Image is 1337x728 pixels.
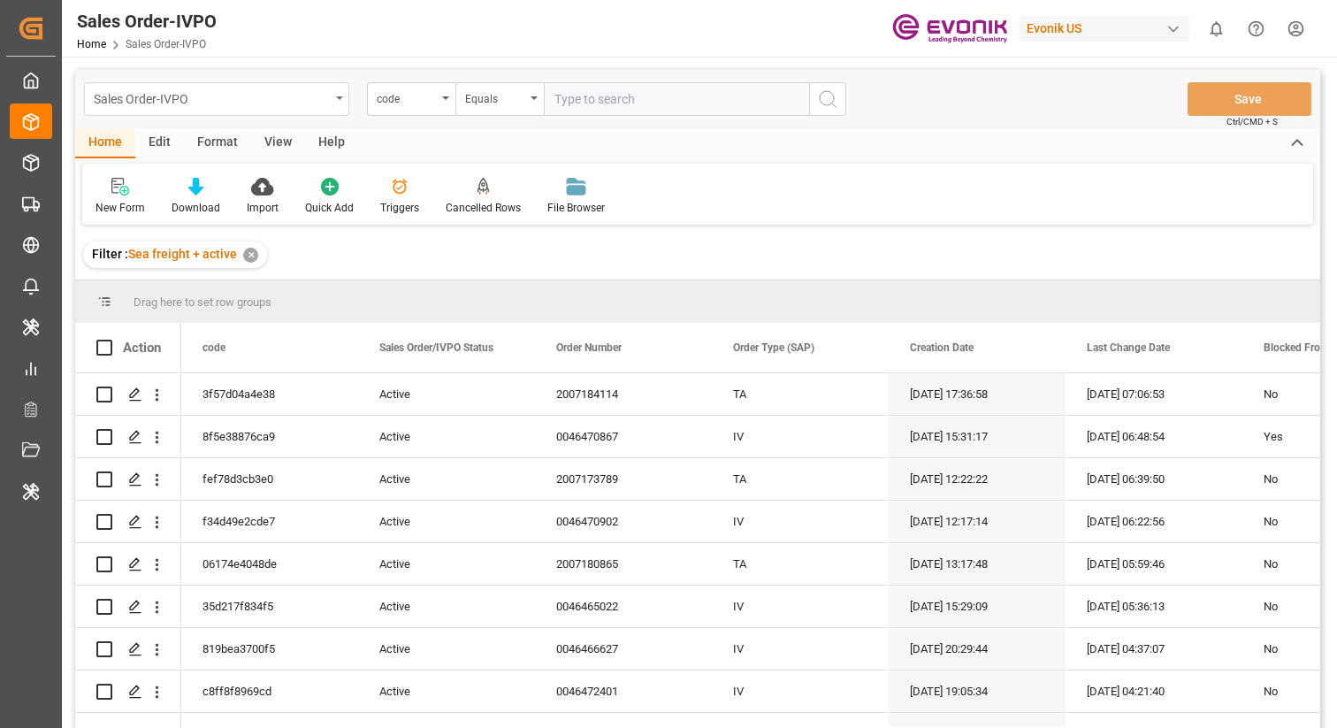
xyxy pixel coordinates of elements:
[172,200,220,216] div: Download
[809,82,846,116] button: search button
[465,87,525,107] div: Equals
[455,82,544,116] button: open menu
[379,586,514,627] div: Active
[77,38,106,50] a: Home
[379,417,514,457] div: Active
[75,543,181,586] div: Press SPACE to select this row.
[75,416,181,458] div: Press SPACE to select this row.
[379,459,514,500] div: Active
[535,458,712,500] div: 2007173789
[77,8,217,34] div: Sales Order-IVPO
[135,128,184,158] div: Edit
[75,671,181,713] div: Press SPACE to select this row.
[1196,9,1236,49] button: show 0 new notifications
[712,458,889,500] div: TA
[889,416,1066,457] div: [DATE] 15:31:17
[181,671,358,712] div: c8ff8f8969cd
[377,87,437,107] div: code
[181,416,358,457] div: 8f5e38876ca9
[243,248,258,263] div: ✕
[547,200,605,216] div: File Browser
[379,374,514,415] div: Active
[712,543,889,585] div: TA
[889,543,1066,585] div: [DATE] 13:17:48
[1066,373,1242,415] div: [DATE] 07:06:53
[84,82,349,116] button: open menu
[712,416,889,457] div: IV
[94,87,330,109] div: Sales Order-IVPO
[247,200,279,216] div: Import
[889,586,1066,627] div: [DATE] 15:29:09
[712,501,889,542] div: IV
[380,200,419,216] div: Triggers
[1066,671,1242,712] div: [DATE] 04:21:40
[367,82,455,116] button: open menu
[379,629,514,670] div: Active
[1236,9,1276,49] button: Help Center
[379,544,514,585] div: Active
[305,200,354,216] div: Quick Add
[379,341,493,354] span: Sales Order/IVPO Status
[181,373,358,415] div: 3f57d04a4e38
[535,543,712,585] div: 2007180865
[75,628,181,671] div: Press SPACE to select this row.
[535,671,712,712] div: 0046472401
[181,628,358,670] div: 819bea3700f5
[202,341,225,354] span: code
[1020,16,1189,42] div: Evonik US
[712,373,889,415] div: TA
[712,671,889,712] div: IV
[889,373,1066,415] div: [DATE] 17:36:58
[75,501,181,543] div: Press SPACE to select this row.
[535,586,712,627] div: 0046465022
[535,373,712,415] div: 2007184114
[1066,628,1242,670] div: [DATE] 04:37:07
[535,416,712,457] div: 0046470867
[712,628,889,670] div: IV
[379,502,514,542] div: Active
[379,671,514,712] div: Active
[535,501,712,542] div: 0046470902
[181,458,358,500] div: fef78d3cb3e0
[889,458,1066,500] div: [DATE] 12:22:22
[1066,586,1242,627] div: [DATE] 05:36:13
[95,200,145,216] div: New Form
[535,628,712,670] div: 0046466627
[544,82,809,116] input: Type to search
[910,341,974,354] span: Creation Date
[75,458,181,501] div: Press SPACE to select this row.
[1066,458,1242,500] div: [DATE] 06:39:50
[733,341,814,354] span: Order Type (SAP)
[1066,501,1242,542] div: [DATE] 06:22:56
[1226,115,1278,128] span: Ctrl/CMD + S
[92,247,128,261] span: Filter :
[181,586,358,627] div: 35d217f834f5
[134,295,271,309] span: Drag here to set row groups
[892,13,1007,44] img: Evonik-brand-mark-Deep-Purple-RGB.jpeg_1700498283.jpeg
[1020,11,1196,45] button: Evonik US
[305,128,358,158] div: Help
[128,247,237,261] span: Sea freight + active
[556,341,622,354] span: Order Number
[712,586,889,627] div: IV
[446,200,521,216] div: Cancelled Rows
[889,628,1066,670] div: [DATE] 20:29:44
[251,128,305,158] div: View
[1066,416,1242,457] div: [DATE] 06:48:54
[1066,543,1242,585] div: [DATE] 05:59:46
[1087,341,1170,354] span: Last Change Date
[889,501,1066,542] div: [DATE] 12:17:14
[75,586,181,628] div: Press SPACE to select this row.
[181,543,358,585] div: 06174e4048de
[123,340,161,356] div: Action
[184,128,251,158] div: Format
[181,501,358,542] div: f34d49e2cde7
[889,671,1066,712] div: [DATE] 19:05:34
[1188,82,1311,116] button: Save
[75,128,135,158] div: Home
[75,373,181,416] div: Press SPACE to select this row.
